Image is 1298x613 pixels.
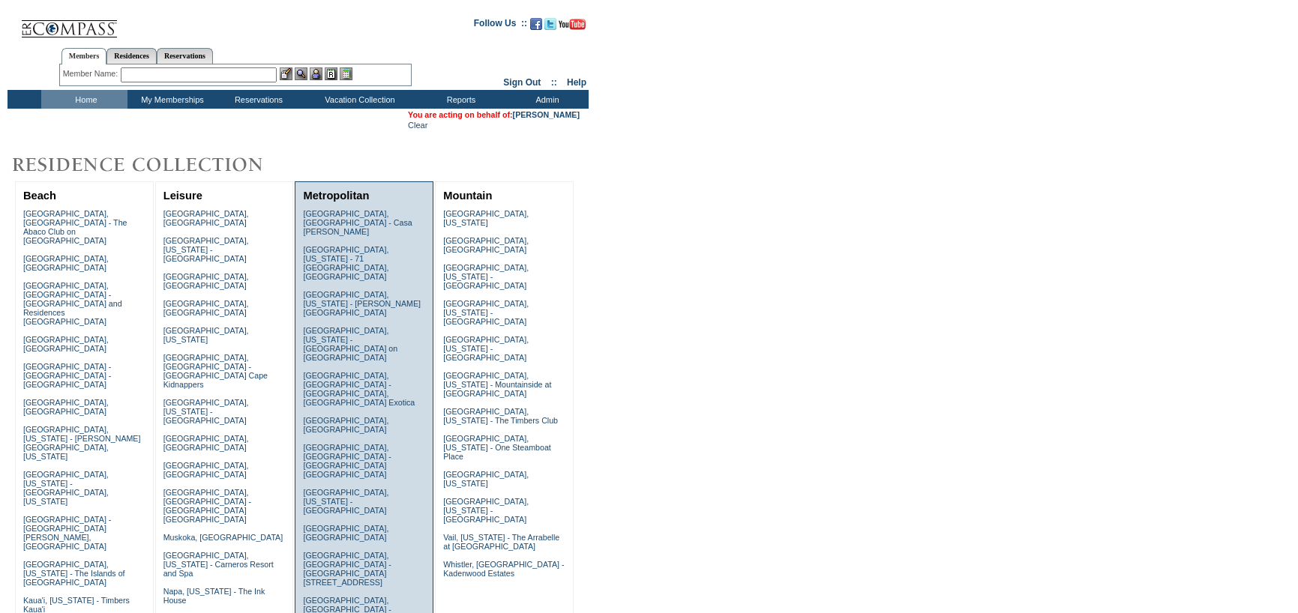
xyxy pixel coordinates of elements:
img: Become our fan on Facebook [530,18,542,30]
a: [GEOGRAPHIC_DATA], [GEOGRAPHIC_DATA] [163,461,249,479]
div: Member Name: [63,67,121,80]
a: [GEOGRAPHIC_DATA], [GEOGRAPHIC_DATA] [163,299,249,317]
img: Destinations by Exclusive Resorts [7,150,300,180]
a: [GEOGRAPHIC_DATA], [GEOGRAPHIC_DATA] - [GEOGRAPHIC_DATA] Cape Kidnappers [163,353,268,389]
img: Follow us on Twitter [544,18,556,30]
a: [GEOGRAPHIC_DATA], [US_STATE] - The Islands of [GEOGRAPHIC_DATA] [23,560,125,587]
img: Impersonate [310,67,322,80]
a: [GEOGRAPHIC_DATA], [US_STATE] - [GEOGRAPHIC_DATA] [163,236,249,263]
a: [GEOGRAPHIC_DATA], [GEOGRAPHIC_DATA] [443,236,529,254]
a: [GEOGRAPHIC_DATA], [US_STATE] - Mountainside at [GEOGRAPHIC_DATA] [443,371,551,398]
a: Follow us on Twitter [544,22,556,31]
a: Mountain [443,190,492,202]
img: b_edit.gif [280,67,292,80]
a: Muskoka, [GEOGRAPHIC_DATA] [163,533,283,542]
a: [GEOGRAPHIC_DATA], [US_STATE] - [PERSON_NAME][GEOGRAPHIC_DATA] [303,290,421,317]
a: [GEOGRAPHIC_DATA], [US_STATE] [163,326,249,344]
a: [GEOGRAPHIC_DATA], [US_STATE] - [PERSON_NAME][GEOGRAPHIC_DATA], [US_STATE] [23,425,141,461]
a: [GEOGRAPHIC_DATA], [GEOGRAPHIC_DATA] [303,416,388,434]
img: i.gif [7,22,19,23]
a: [GEOGRAPHIC_DATA], [GEOGRAPHIC_DATA] - [GEOGRAPHIC_DATA], [GEOGRAPHIC_DATA] Exotica [303,371,415,407]
img: b_calculator.gif [340,67,352,80]
a: [GEOGRAPHIC_DATA], [US_STATE] - [GEOGRAPHIC_DATA] [163,398,249,425]
a: [GEOGRAPHIC_DATA], [GEOGRAPHIC_DATA] - [GEOGRAPHIC_DATA] [GEOGRAPHIC_DATA] [303,443,391,479]
a: [GEOGRAPHIC_DATA], [GEOGRAPHIC_DATA] [23,254,109,272]
a: [GEOGRAPHIC_DATA], [US_STATE] - [GEOGRAPHIC_DATA] [443,497,529,524]
img: Reservations [325,67,337,80]
td: Reservations [214,90,300,109]
a: [GEOGRAPHIC_DATA] - [GEOGRAPHIC_DATA] - [GEOGRAPHIC_DATA] [23,362,111,389]
a: [GEOGRAPHIC_DATA], [US_STATE] - [GEOGRAPHIC_DATA] on [GEOGRAPHIC_DATA] [303,326,397,362]
a: [GEOGRAPHIC_DATA], [US_STATE] - [GEOGRAPHIC_DATA] [303,488,388,515]
a: [PERSON_NAME] [513,110,580,119]
a: Napa, [US_STATE] - The Ink House [163,587,265,605]
a: [GEOGRAPHIC_DATA], [US_STATE] [443,470,529,488]
a: [GEOGRAPHIC_DATA], [GEOGRAPHIC_DATA] - [GEOGRAPHIC_DATA] [GEOGRAPHIC_DATA] [163,488,251,524]
a: [GEOGRAPHIC_DATA], [GEOGRAPHIC_DATA] [303,524,388,542]
a: [GEOGRAPHIC_DATA], [US_STATE] - The Timbers Club [443,407,558,425]
span: :: [551,77,557,88]
a: [GEOGRAPHIC_DATA], [US_STATE] - [GEOGRAPHIC_DATA] [443,335,529,362]
td: My Memberships [127,90,214,109]
td: Reports [416,90,502,109]
a: [GEOGRAPHIC_DATA], [GEOGRAPHIC_DATA] - [GEOGRAPHIC_DATA][STREET_ADDRESS] [303,551,391,587]
a: [GEOGRAPHIC_DATA], [US_STATE] - One Steamboat Place [443,434,551,461]
a: Members [61,48,107,64]
a: [GEOGRAPHIC_DATA], [US_STATE] - 71 [GEOGRAPHIC_DATA], [GEOGRAPHIC_DATA] [303,245,388,281]
a: [GEOGRAPHIC_DATA], [US_STATE] - Carneros Resort and Spa [163,551,274,578]
img: Compass Home [20,7,118,38]
a: Clear [408,121,427,130]
td: Admin [502,90,589,109]
a: [GEOGRAPHIC_DATA], [GEOGRAPHIC_DATA] [163,434,249,452]
a: Subscribe to our YouTube Channel [559,22,586,31]
a: Sign Out [503,77,541,88]
img: View [295,67,307,80]
a: [GEOGRAPHIC_DATA], [US_STATE] [443,209,529,227]
a: Residences [106,48,157,64]
a: [GEOGRAPHIC_DATA], [GEOGRAPHIC_DATA] - [GEOGRAPHIC_DATA] and Residences [GEOGRAPHIC_DATA] [23,281,122,326]
a: Help [567,77,586,88]
td: Home [41,90,127,109]
a: [GEOGRAPHIC_DATA], [GEOGRAPHIC_DATA] - Casa [PERSON_NAME] [303,209,412,236]
a: [GEOGRAPHIC_DATA], [GEOGRAPHIC_DATA] - The Abaco Club on [GEOGRAPHIC_DATA] [23,209,127,245]
a: Leisure [163,190,202,202]
a: [GEOGRAPHIC_DATA], [GEOGRAPHIC_DATA] [163,272,249,290]
a: [GEOGRAPHIC_DATA], [US_STATE] - [GEOGRAPHIC_DATA] [443,299,529,326]
a: Vail, [US_STATE] - The Arrabelle at [GEOGRAPHIC_DATA] [443,533,559,551]
a: Metropolitan [303,190,369,202]
td: Vacation Collection [300,90,416,109]
a: [GEOGRAPHIC_DATA], [GEOGRAPHIC_DATA] [163,209,249,227]
img: Subscribe to our YouTube Channel [559,19,586,30]
a: Become our fan on Facebook [530,22,542,31]
a: Beach [23,190,56,202]
a: [GEOGRAPHIC_DATA] - [GEOGRAPHIC_DATA][PERSON_NAME], [GEOGRAPHIC_DATA] [23,515,111,551]
td: Follow Us :: [474,16,527,34]
span: You are acting on behalf of: [408,110,580,119]
a: [GEOGRAPHIC_DATA], [GEOGRAPHIC_DATA] [23,398,109,416]
a: [GEOGRAPHIC_DATA], [US_STATE] - [GEOGRAPHIC_DATA], [US_STATE] [23,470,109,506]
a: Reservations [157,48,213,64]
a: Whistler, [GEOGRAPHIC_DATA] - Kadenwood Estates [443,560,564,578]
a: [GEOGRAPHIC_DATA], [GEOGRAPHIC_DATA] [23,335,109,353]
a: [GEOGRAPHIC_DATA], [US_STATE] - [GEOGRAPHIC_DATA] [443,263,529,290]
